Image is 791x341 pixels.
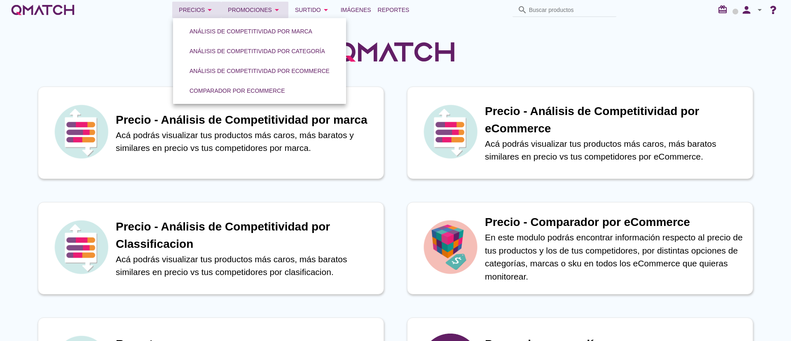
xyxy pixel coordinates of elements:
a: Reportes [374,2,413,18]
h1: Precio - Análisis de Competitividad por marca [116,111,375,129]
p: Acá podrás visualizar tus productos más caros, más baratos similares en precio vs tus competidore... [116,253,375,279]
div: Precios [179,5,215,15]
a: iconPrecio - Análisis de Competitividad por ClassificacionAcá podrás visualizar tus productos más... [26,202,395,294]
i: arrow_drop_down [205,5,215,15]
a: iconPrecio - Análisis de Competitividad por eCommerceAcá podrás visualizar tus productos más caro... [395,87,765,179]
img: icon [421,218,479,276]
div: Promociones [228,5,282,15]
input: Buscar productos [529,3,611,16]
h1: Precio - Comparador por eCommerce [485,214,744,231]
img: icon [52,218,110,276]
span: Imágenes [341,5,371,15]
div: Análisis de competitividad por eCommerce [190,67,330,75]
p: Acá podrás visualizar tus productos más caros, más baratos similares en precio vs tus competidore... [485,137,744,163]
div: Análisis de competitividad por marca [190,27,312,36]
img: QMatchLogo [334,31,457,73]
a: iconPrecio - Comparador por eCommerceEn este modulo podrás encontrar información respecto al prec... [395,202,765,294]
div: Surtido [295,5,331,15]
button: Promociones [221,2,288,18]
a: Análisis de competitividad por marca [180,21,322,41]
a: Análisis de competitividad por eCommerce [180,61,339,81]
a: Comparador por eCommerce [180,81,295,101]
h1: Precio - Análisis de Competitividad por eCommerce [485,103,744,137]
div: Comparador por eCommerce [190,87,285,95]
button: Análisis de competitividad por eCommerce [183,63,336,78]
button: Precios [172,2,221,18]
p: En este modulo podrás encontrar información respecto al precio de tus productos y los de tus comp... [485,231,744,283]
i: arrow_drop_down [272,5,282,15]
p: Acá podrás visualizar tus productos más caros, más baratos y similares en precio vs tus competido... [116,129,375,155]
span: Reportes [378,5,410,15]
i: search [517,5,527,15]
div: Análisis de competitividad por categoría [190,47,325,56]
button: Análisis de competitividad por marca [183,24,319,39]
i: redeem [718,5,731,14]
a: Imágenes [337,2,374,18]
img: icon [421,103,479,160]
a: iconPrecio - Análisis de Competitividad por marcaAcá podrás visualizar tus productos más caros, m... [26,87,395,179]
button: Comparador por eCommerce [183,83,292,98]
button: Surtido [288,2,337,18]
i: arrow_drop_down [755,5,765,15]
h1: Precio - Análisis de Competitividad por Classificacion [116,218,375,253]
img: icon [52,103,110,160]
i: person [738,4,755,16]
i: arrow_drop_down [321,5,331,15]
a: Análisis de competitividad por categoría [180,41,335,61]
button: Análisis de competitividad por categoría [183,44,332,59]
a: white-qmatch-logo [10,2,76,18]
